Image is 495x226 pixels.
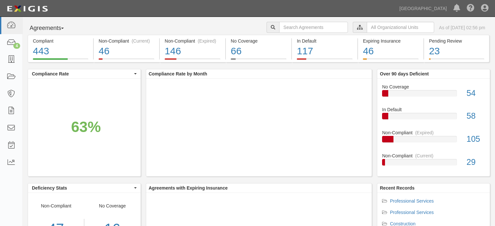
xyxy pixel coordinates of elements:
[131,38,150,44] div: (Current)
[5,3,50,15] img: logo-5460c22ac91f19d4615b14bd174203de0afe785f0fc80cf4dbbc73dc1793850b.png
[33,44,88,58] div: 443
[149,185,228,191] b: Agreements with Expiring Insurance
[149,71,207,76] b: Compliance Rate by Month
[382,129,485,153] a: Non-Compliant(Expired)105
[390,210,434,215] a: Professional Services
[28,22,76,35] button: Agreements
[439,24,485,31] div: As of [DATE] 02:56 pm
[390,198,434,204] a: Professional Services
[358,58,423,63] a: Expiring Insurance46
[297,44,352,58] div: 117
[380,185,415,191] b: Recent Records
[297,38,352,44] div: In Default
[99,44,154,58] div: 46
[380,71,429,76] b: Over 90 days Deficient
[424,58,489,63] a: Pending Review23
[429,38,484,44] div: Pending Review
[462,87,490,99] div: 54
[231,38,286,44] div: No Coverage
[165,44,220,58] div: 146
[363,38,419,44] div: Expiring Insurance
[279,22,348,33] input: Search Agreements
[382,106,485,129] a: In Default58
[231,44,286,58] div: 66
[396,2,450,15] a: [GEOGRAPHIC_DATA]
[382,153,485,171] a: Non-Compliant(Current)29
[415,129,434,136] div: (Expired)
[462,133,490,145] div: 105
[382,84,485,107] a: No Coverage54
[160,58,225,63] a: Non-Compliant(Expired)146
[367,22,434,33] input: All Organizational Units
[33,38,88,44] div: Compliant
[71,116,101,138] div: 63%
[467,5,474,12] i: Help Center - Complianz
[415,153,433,159] div: (Current)
[28,58,93,63] a: Compliant443
[198,38,216,44] div: (Expired)
[165,38,220,44] div: Non-Compliant (Expired)
[363,44,419,58] div: 46
[292,58,357,63] a: In Default117
[429,44,484,58] div: 23
[377,129,490,136] div: Non-Compliant
[377,153,490,159] div: Non-Compliant
[99,38,154,44] div: Non-Compliant (Current)
[462,156,490,168] div: 29
[28,69,141,78] button: Compliance Rate
[28,183,141,193] button: Deficiency Stats
[13,43,20,49] div: 4
[32,185,132,191] span: Deficiency Stats
[94,58,159,63] a: Non-Compliant(Current)46
[32,71,132,77] span: Compliance Rate
[462,110,490,122] div: 58
[377,106,490,113] div: In Default
[226,58,291,63] a: No Coverage66
[377,84,490,90] div: No Coverage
